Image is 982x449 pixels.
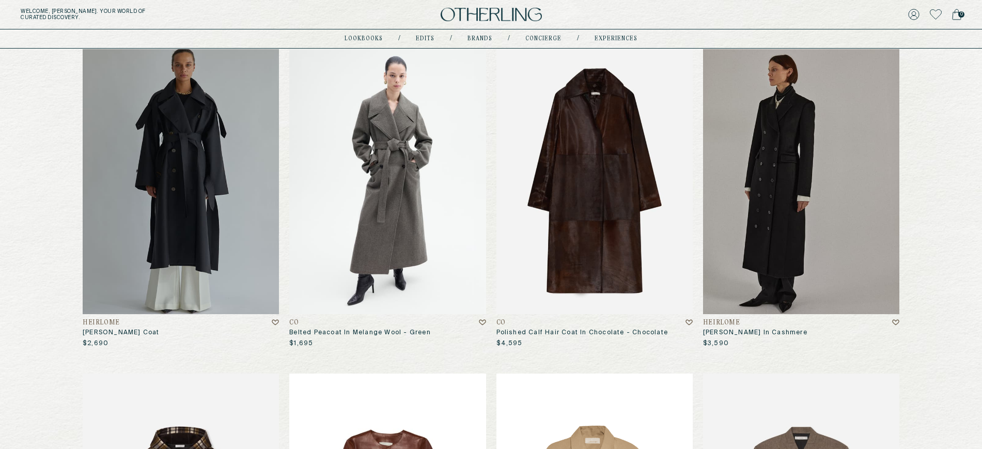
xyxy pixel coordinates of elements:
h4: Heirlome [703,319,740,327]
p: $4,595 [496,339,523,348]
img: Polished Calf Hair Coat in Chocolate - Chocolate [496,49,693,314]
a: Polished Calf Hair Coat in Chocolate - ChocolateCOPolished Calf Hair Coat In Chocolate - Chocolat... [496,49,693,348]
a: Belted Peacoat in Melange Wool - GreenCOBelted Peacoat In Melange Wool - Green$1,695 [289,49,486,348]
a: Micaela CoatHeirlome[PERSON_NAME] Coat$2,690 [83,49,279,348]
div: / [577,35,579,43]
a: lookbooks [345,36,383,41]
a: Brands [467,36,492,41]
h4: CO [496,319,506,327]
a: concierge [525,36,562,41]
a: experiences [595,36,637,41]
a: Edits [416,36,434,41]
img: Evelyn Coat in Cashmere [703,49,899,314]
h3: Polished Calf Hair Coat In Chocolate - Chocolate [496,329,693,337]
span: 0 [958,11,964,18]
h3: Belted Peacoat In Melange Wool - Green [289,329,486,337]
a: 0 [952,7,961,22]
div: / [450,35,452,43]
p: $1,695 [289,339,313,348]
div: / [398,35,400,43]
a: Evelyn Coat in CashmereHeirlome[PERSON_NAME] In Cashmere$3,590 [703,49,899,348]
h4: CO [289,319,299,327]
img: Micaela Coat [83,49,279,314]
h3: [PERSON_NAME] Coat [83,329,279,337]
p: $2,690 [83,339,108,348]
h3: [PERSON_NAME] In Cashmere [703,329,899,337]
h4: Heirlome [83,319,120,327]
img: logo [441,8,542,22]
div: / [508,35,510,43]
p: $3,590 [703,339,729,348]
h5: Welcome, [PERSON_NAME] . Your world of curated discovery. [21,8,303,21]
img: Belted Peacoat in Melange Wool - Green [289,49,486,314]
